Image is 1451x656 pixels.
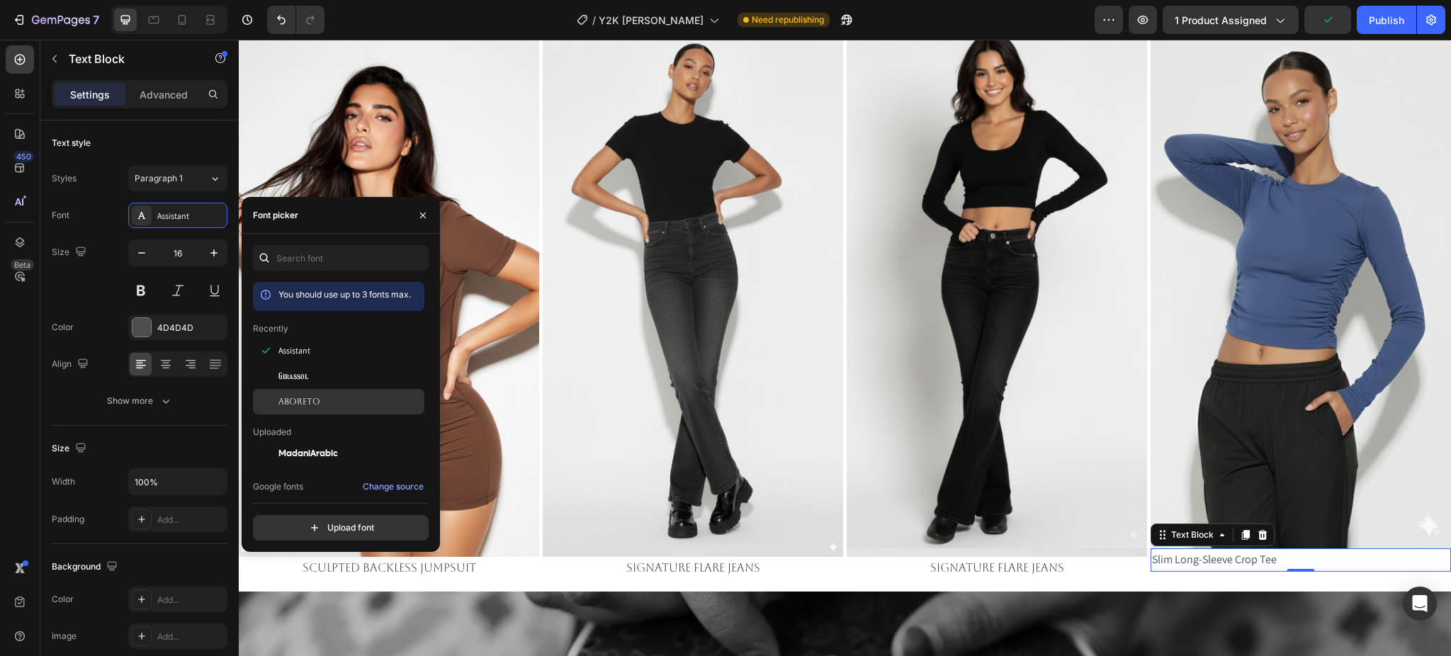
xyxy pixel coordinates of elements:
[93,11,99,28] p: 7
[1369,13,1404,28] div: Publish
[52,475,75,488] div: Width
[52,243,89,262] div: Size
[608,517,908,541] div: Rich Text Editor. Editing area: main
[52,137,91,149] div: Text style
[52,388,227,414] button: Show more
[239,40,1451,656] iframe: Design area
[913,510,1211,531] p: Slim Long-Sleeve Crop Tee
[128,166,227,191] button: Paragraph 1
[11,259,34,271] div: Beta
[157,322,224,334] div: 4D4D4D
[267,6,324,34] div: Undo/Redo
[52,321,74,334] div: Color
[253,426,291,439] p: Uploaded
[52,172,77,185] div: Styles
[13,151,34,162] div: 450
[307,521,374,535] div: Upload font
[157,594,224,606] div: Add...
[1175,13,1267,28] span: 1 product assigned
[930,489,978,502] div: Text Block
[363,480,424,493] div: Change source
[278,448,338,460] span: MadaniArabic
[129,469,227,494] input: Auto
[52,209,69,222] div: Font
[69,50,189,67] p: Text Block
[1163,6,1299,34] button: 1 product assigned
[752,13,824,26] span: Need republishing
[70,87,110,102] p: Settings
[107,394,173,408] div: Show more
[304,517,604,541] div: Rich Text Editor. Editing area: main
[157,210,224,222] div: Assistant
[253,480,303,493] p: Google fonts
[253,245,429,271] input: Search font
[253,209,298,222] div: Font picker
[592,13,596,28] span: /
[599,13,704,28] span: Y2K [PERSON_NAME]
[609,519,907,539] p: Signature Flare Jeans
[278,289,411,300] span: You should use up to 3 fonts max.
[6,6,106,34] button: 7
[912,509,1212,532] div: Rich Text Editor. Editing area: main
[52,355,91,374] div: Align
[253,515,429,541] button: Upload font
[52,630,77,643] div: Image
[1357,6,1416,34] button: Publish
[278,370,308,383] span: Girassol
[278,395,320,408] span: Aboreto
[157,630,224,643] div: Add...
[305,519,603,539] p: Signature Flare Jeans
[52,593,74,606] div: Color
[52,513,84,526] div: Padding
[135,172,183,185] span: Paragraph 1
[1403,587,1437,621] div: Open Intercom Messenger
[52,558,120,577] div: Background
[362,478,424,495] button: Change source
[52,439,89,458] div: Size
[140,87,188,102] p: Advanced
[278,344,310,357] span: Assistant
[157,514,224,526] div: Add...
[253,322,288,335] p: Recently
